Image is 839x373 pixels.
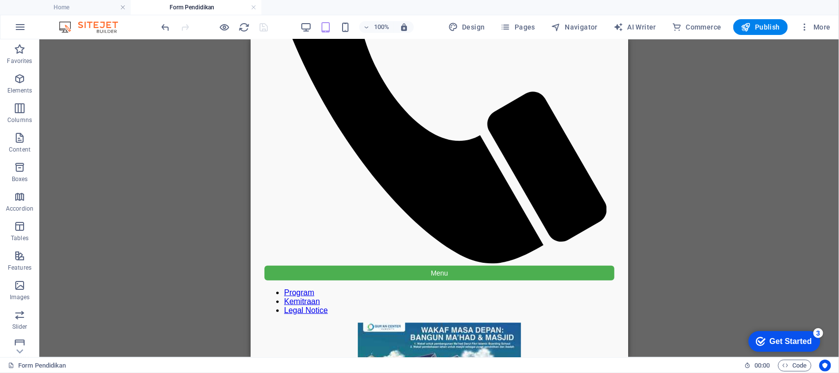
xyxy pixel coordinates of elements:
span: Pages [501,22,535,32]
p: Features [8,264,31,272]
a: Form Pendidikan [8,360,66,372]
span: Navigator [551,22,598,32]
button: Usercentrics [819,360,831,372]
button: undo [160,21,172,33]
div: 3 [73,2,83,12]
span: Code [782,360,807,372]
button: Code [778,360,811,372]
span: Publish [741,22,780,32]
button: Pages [497,19,539,35]
h4: Form Pendidikan [131,2,261,13]
span: Design [448,22,485,32]
p: Accordion [6,205,33,213]
span: More [800,22,831,32]
button: 100% [359,21,394,33]
button: More [796,19,835,35]
button: AI Writer [609,19,660,35]
span: 00 00 [754,360,770,372]
span: Commerce [672,22,722,32]
p: Columns [7,116,32,124]
button: Design [444,19,489,35]
span: : [761,362,763,369]
img: Editor Logo [57,21,130,33]
div: Get Started [29,11,71,20]
p: Elements [7,87,32,94]
p: Images [10,293,30,301]
h6: Session time [744,360,770,372]
button: Commerce [668,19,725,35]
p: Content [9,146,30,154]
h6: 100% [374,21,390,33]
div: Design (Ctrl+Alt+Y) [444,19,489,35]
button: reload [238,21,250,33]
p: Slider [12,323,28,331]
div: Get Started 3 items remaining, 40% complete [8,5,80,26]
p: Favorites [7,57,32,65]
i: On resize automatically adjust zoom level to fit chosen device. [400,23,408,31]
button: Navigator [547,19,602,35]
p: Boxes [12,175,28,183]
p: Tables [11,234,29,242]
button: Publish [733,19,788,35]
span: AI Writer [613,22,656,32]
